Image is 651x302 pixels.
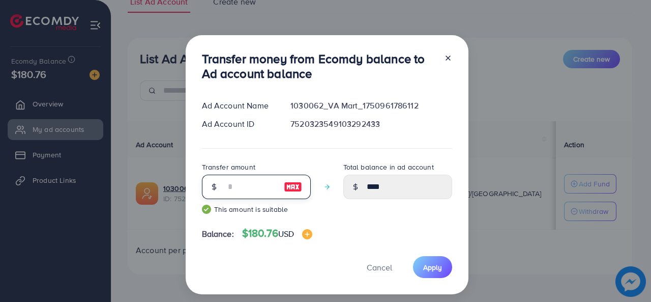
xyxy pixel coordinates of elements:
[278,228,294,239] span: USD
[302,229,312,239] img: image
[343,162,434,172] label: Total balance in ad account
[202,205,211,214] img: guide
[423,262,442,272] span: Apply
[367,262,392,273] span: Cancel
[284,181,302,193] img: image
[282,100,460,112] div: 1030062_VA Mart_1750961786112
[413,256,452,278] button: Apply
[202,228,234,240] span: Balance:
[202,204,311,214] small: This amount is suitable
[354,256,405,278] button: Cancel
[242,227,313,240] h4: $180.76
[194,100,283,112] div: Ad Account Name
[194,118,283,130] div: Ad Account ID
[202,51,436,81] h3: Transfer money from Ecomdy balance to Ad account balance
[282,118,460,130] div: 7520323549103292433
[202,162,255,172] label: Transfer amount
